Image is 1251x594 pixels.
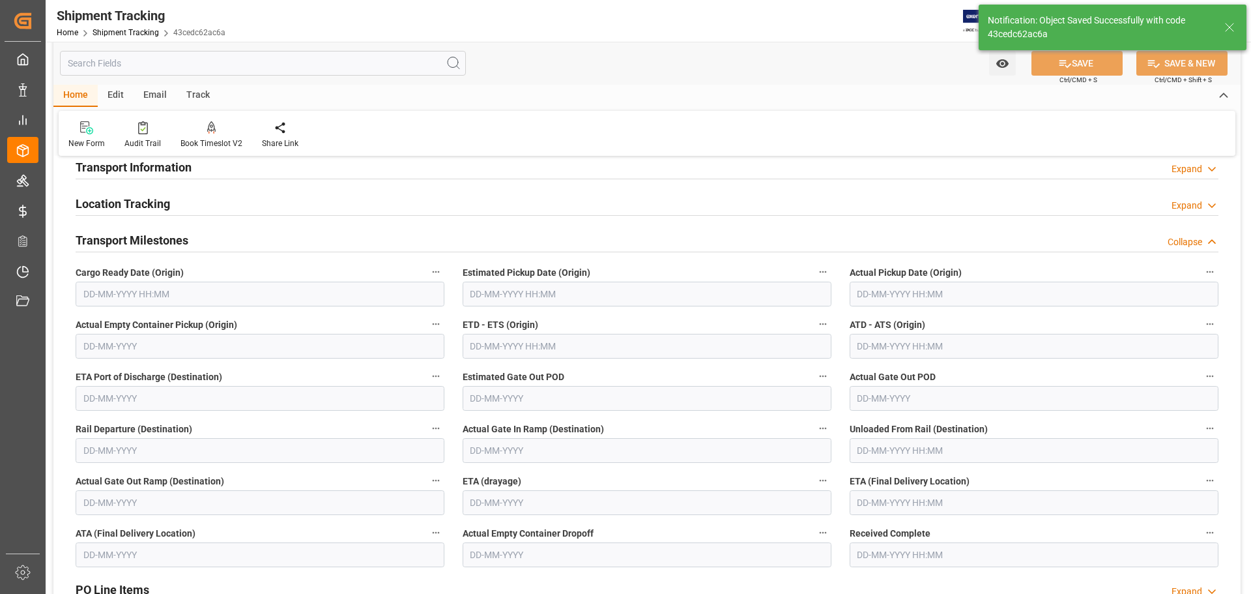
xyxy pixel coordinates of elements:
[134,85,177,107] div: Email
[76,318,237,332] span: Actual Empty Container Pickup (Origin)
[57,28,78,37] a: Home
[988,14,1212,41] div: Notification: Object Saved Successfully with code 43cedc62ac6a
[850,490,1218,515] input: DD-MM-YYYY HH:MM
[262,138,298,149] div: Share Link
[814,368,831,385] button: Estimated Gate Out POD
[1201,472,1218,489] button: ETA (Final Delivery Location)
[427,316,444,333] button: Actual Empty Container Pickup (Origin)
[427,263,444,280] button: Cargo Ready Date (Origin)
[463,542,831,567] input: DD-MM-YYYY
[463,438,831,463] input: DD-MM-YYYY
[463,334,831,359] input: DD-MM-YYYY HH:MM
[1059,75,1097,85] span: Ctrl/CMD + S
[98,85,134,107] div: Edit
[76,386,444,411] input: DD-MM-YYYY
[850,282,1218,306] input: DD-MM-YYYY HH:MM
[850,370,936,384] span: Actual Gate Out POD
[814,263,831,280] button: Estimated Pickup Date (Origin)
[53,85,98,107] div: Home
[814,524,831,541] button: Actual Empty Container Dropoff
[427,420,444,437] button: Rail Departure (Destination)
[60,51,466,76] input: Search Fields
[1201,263,1218,280] button: Actual Pickup Date (Origin)
[76,231,188,249] h2: Transport Milestones
[427,472,444,489] button: Actual Gate Out Ramp (Destination)
[177,85,220,107] div: Track
[427,524,444,541] button: ATA (Final Delivery Location)
[463,386,831,411] input: DD-MM-YYYY
[463,423,604,436] span: Actual Gate In Ramp (Destination)
[76,158,192,176] h2: Transport Information
[463,370,564,384] span: Estimated Gate Out POD
[463,490,831,515] input: DD-MM-YYYY
[850,438,1218,463] input: DD-MM-YYYY HH:MM
[76,475,224,488] span: Actual Gate Out Ramp (Destination)
[814,316,831,333] button: ETD - ETS (Origin)
[463,475,521,488] span: ETA (drayage)
[850,423,988,436] span: Unloaded From Rail (Destination)
[1155,75,1212,85] span: Ctrl/CMD + Shift + S
[1168,235,1202,249] div: Collapse
[463,318,538,332] span: ETD - ETS (Origin)
[850,266,962,280] span: Actual Pickup Date (Origin)
[68,138,105,149] div: New Form
[463,266,590,280] span: Estimated Pickup Date (Origin)
[1201,420,1218,437] button: Unloaded From Rail (Destination)
[76,282,444,306] input: DD-MM-YYYY HH:MM
[814,472,831,489] button: ETA (drayage)
[76,195,170,213] h2: Location Tracking
[76,266,184,280] span: Cargo Ready Date (Origin)
[463,282,831,306] input: DD-MM-YYYY HH:MM
[57,6,225,25] div: Shipment Tracking
[850,318,925,332] span: ATD - ATS (Origin)
[180,138,242,149] div: Book Timeslot V2
[76,370,222,384] span: ETA Port of Discharge (Destination)
[76,542,444,567] input: DD-MM-YYYY
[124,138,161,149] div: Audit Trail
[1031,51,1123,76] button: SAVE
[463,527,594,541] span: Actual Empty Container Dropoff
[850,527,930,541] span: Received Complete
[76,334,444,359] input: DD-MM-YYYY
[850,334,1218,359] input: DD-MM-YYYY HH:MM
[850,542,1218,567] input: DD-MM-YYYY HH:MM
[1201,368,1218,385] button: Actual Gate Out POD
[814,420,831,437] button: Actual Gate In Ramp (Destination)
[427,368,444,385] button: ETA Port of Discharge (Destination)
[76,490,444,515] input: DD-MM-YYYY
[963,10,1008,33] img: Exertis%20JAM%20-%20Email%20Logo.jpg_1722504956.jpg
[93,28,159,37] a: Shipment Tracking
[850,386,1218,411] input: DD-MM-YYYY
[1172,162,1202,176] div: Expand
[1201,524,1218,541] button: Received Complete
[1136,51,1228,76] button: SAVE & NEW
[1201,316,1218,333] button: ATD - ATS (Origin)
[76,438,444,463] input: DD-MM-YYYY
[850,475,970,488] span: ETA (Final Delivery Location)
[1172,199,1202,213] div: Expand
[989,51,1016,76] button: open menu
[76,423,192,436] span: Rail Departure (Destination)
[76,527,195,541] span: ATA (Final Delivery Location)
